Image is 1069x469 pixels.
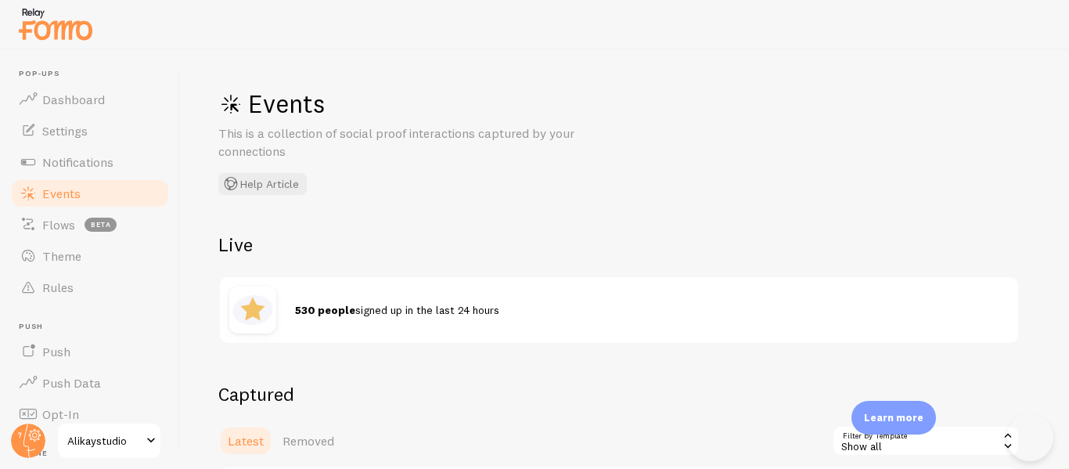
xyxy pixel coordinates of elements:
span: Alikaystudio [67,431,142,450]
div: Learn more [851,401,936,435]
a: Push [9,336,171,367]
a: Events [9,178,171,209]
a: Latest [218,425,273,456]
a: Opt-In [9,399,171,430]
span: signed up in the last 24 hours [295,303,499,317]
a: Rules [9,272,171,303]
span: Notifications [42,154,113,170]
a: Removed [273,425,344,456]
img: rating.jpg [229,287,276,334]
a: Push Data [9,367,171,399]
a: Theme [9,240,171,272]
span: Dashboard [42,92,105,107]
span: Events [42,186,81,201]
div: Show all [832,425,1020,456]
a: Dashboard [9,84,171,115]
a: Notifications [9,146,171,178]
span: Removed [283,433,334,449]
span: beta [85,218,117,232]
h2: Live [218,233,1020,257]
a: Flows beta [9,209,171,240]
h2: Captured [218,382,1020,406]
h1: Events [218,88,688,120]
button: Help Article [218,173,307,195]
span: Theme [42,248,81,264]
a: Settings [9,115,171,146]
iframe: Help Scout Beacon - Open [1006,414,1053,461]
span: Flows [42,217,75,233]
span: Pop-ups [19,69,171,79]
span: Push [42,344,70,359]
span: Rules [42,280,74,295]
span: Settings [42,123,88,139]
span: Push Data [42,375,101,391]
strong: 530 people [295,303,355,317]
span: Latest [228,433,264,449]
p: Learn more [864,410,923,425]
span: Opt-In [42,406,79,422]
a: Alikaystudio [56,422,162,460]
p: This is a collection of social proof interactions captured by your connections [218,124,594,161]
span: Push [19,322,171,332]
img: fomo-relay-logo-orange.svg [16,4,95,44]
